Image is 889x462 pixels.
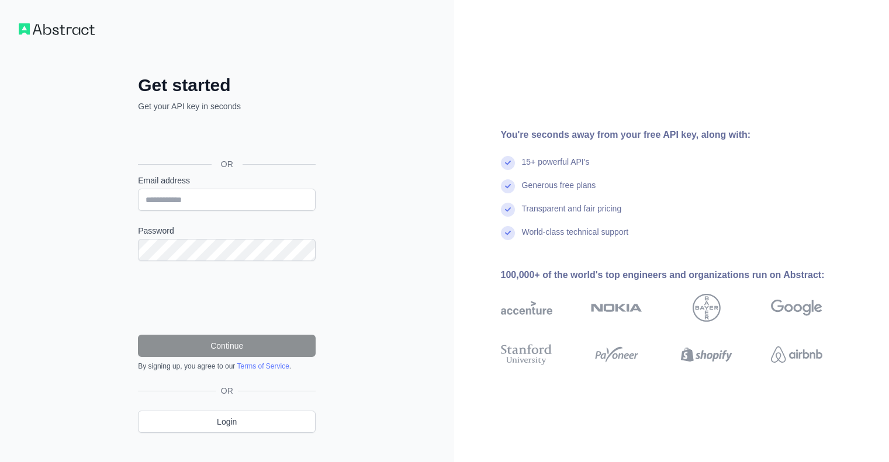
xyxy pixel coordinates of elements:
span: OR [216,385,238,397]
img: check mark [501,156,515,170]
div: World-class technical support [522,226,629,249]
img: airbnb [771,342,822,367]
span: OR [212,158,243,170]
img: accenture [501,294,552,322]
div: Generous free plans [522,179,596,203]
div: 15+ powerful API's [522,156,590,179]
div: 100,000+ of the world's top engineers and organizations run on Abstract: [501,268,860,282]
p: Get your API key in seconds [138,100,316,112]
button: Continue [138,335,316,357]
img: stanford university [501,342,552,367]
img: check mark [501,203,515,217]
label: Password [138,225,316,237]
a: Terms of Service [237,362,289,370]
label: Email address [138,175,316,186]
h2: Get started [138,75,316,96]
img: check mark [501,226,515,240]
img: nokia [591,294,642,322]
iframe: reCAPTCHA [138,275,316,321]
div: Transparent and fair pricing [522,203,622,226]
img: payoneer [591,342,642,367]
iframe: Sign in with Google Button [132,125,319,151]
img: Workflow [19,23,95,35]
img: google [771,294,822,322]
div: By signing up, you agree to our . [138,362,316,371]
a: Login [138,411,316,433]
div: You're seconds away from your free API key, along with: [501,128,860,142]
img: check mark [501,179,515,193]
img: bayer [693,294,721,322]
img: shopify [681,342,732,367]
